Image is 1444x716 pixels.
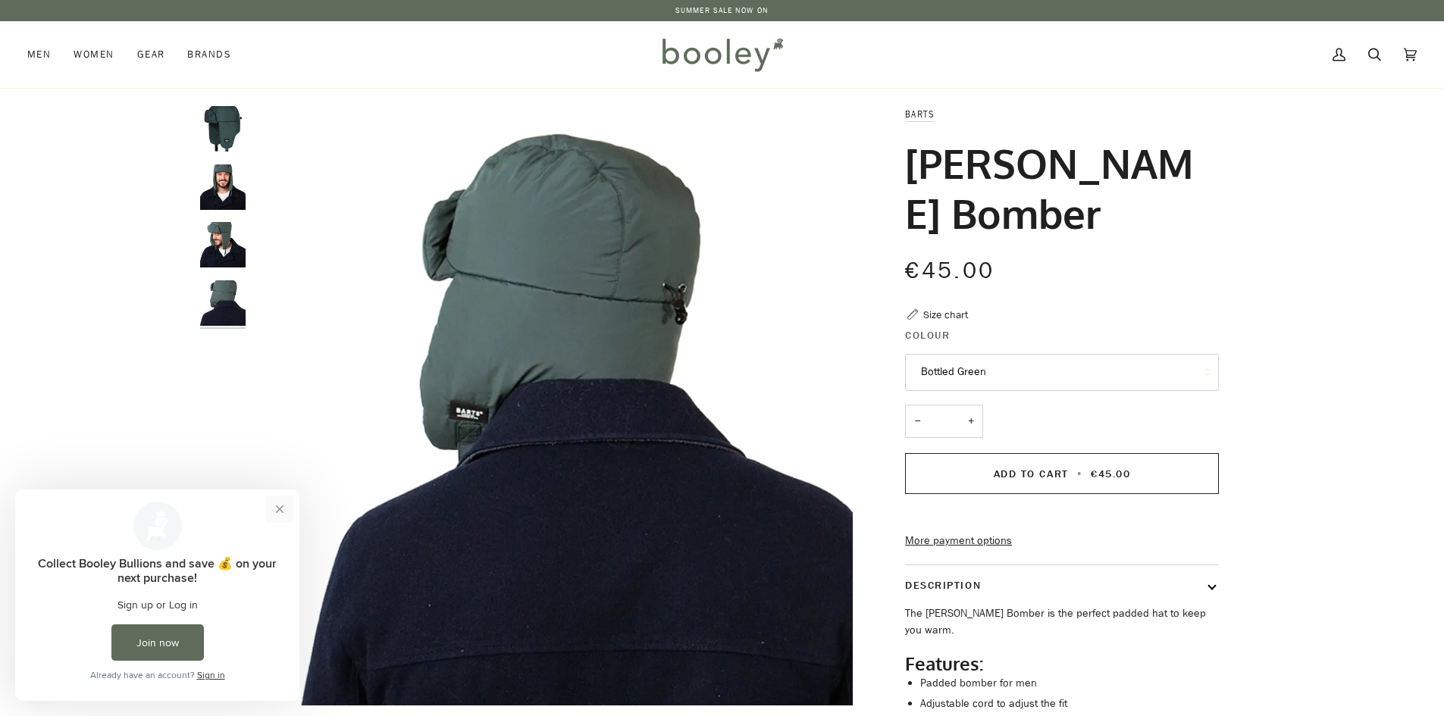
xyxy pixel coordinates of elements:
[920,676,1037,690] span: Padded bomber for men
[905,354,1219,391] button: Bottled Green
[200,222,246,267] img: Barts Charlos Bomber - Booley Galway
[253,106,853,705] img: Barts Charlos Bomber - Booley Galway
[920,696,1219,712] li: Adjustable cord to adjust the fit
[137,47,165,62] span: Gear
[15,489,299,701] iframe: Loyalty program pop-up with offers and actions
[62,21,125,88] a: Women
[905,605,1219,638] p: The [PERSON_NAME] Bomber is the perfect padded hat to keep you warm.
[959,405,983,439] button: +
[905,453,1219,494] button: Add to Cart • €45.00
[187,47,231,62] span: Brands
[675,5,769,16] a: SUMMER SALE NOW ON
[27,21,62,88] a: Men
[905,405,929,439] button: −
[905,533,1219,549] a: More payment options
[905,255,995,286] span: €45.00
[905,405,983,439] input: Quantity
[27,47,51,62] span: Men
[994,467,1069,481] span: Add to Cart
[200,280,246,326] img: Barts Charlos Bomber - Booley Galway
[905,138,1208,238] h1: [PERSON_NAME] Bomber
[656,33,788,77] img: Booley
[126,21,177,88] a: Gear
[176,21,243,88] a: Brands
[905,108,935,120] a: Barts
[1091,467,1130,481] span: €45.00
[200,106,246,152] img: Barts Charlos Bomber Bottle Green - Booley Galway
[905,652,1219,675] h2: Features:
[1073,467,1087,481] span: •
[74,47,114,62] span: Women
[905,327,950,343] span: Colour
[905,565,1219,605] button: Description
[923,307,968,323] div: Size chart
[200,164,246,210] img: Barts Charlos Bomber - Booley Galway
